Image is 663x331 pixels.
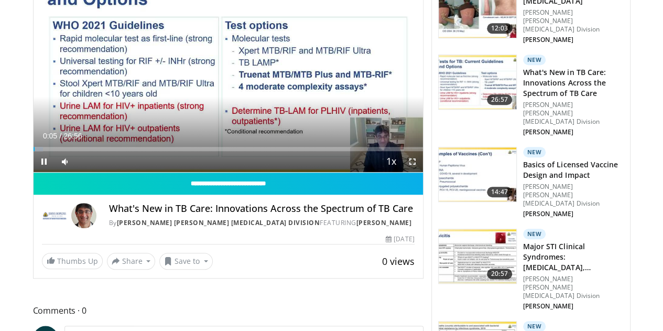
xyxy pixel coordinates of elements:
span: 0 views [382,255,415,268]
a: [PERSON_NAME] [356,218,412,227]
div: [DATE] [386,234,414,244]
button: Fullscreen [402,151,423,172]
button: Pause [34,151,55,172]
span: 0:05 [43,132,57,140]
a: 20:57 New Major STI Clinical Syndromes: [MEDICAL_DATA], [MEDICAL_DATA], [MEDICAL_DATA], PID… [PER... [438,229,624,313]
button: Playback Rate [381,151,402,172]
img: Avatar [71,203,96,228]
span: 12:03 [487,23,512,34]
div: Progress Bar [34,147,423,151]
h3: Basics of Licensed Vaccine Design and Impact [523,159,624,180]
p: [PERSON_NAME] [PERSON_NAME] [MEDICAL_DATA] Division [523,8,624,34]
p: New [523,229,546,239]
p: New [523,147,546,157]
p: [PERSON_NAME] [PERSON_NAME] [MEDICAL_DATA] Division [523,101,624,126]
div: By FEATURING [109,218,415,228]
button: Save to [159,253,213,270]
p: [PERSON_NAME] [523,302,624,311]
p: [PERSON_NAME] [PERSON_NAME] [MEDICAL_DATA] Division [523,183,624,208]
span: / [60,132,62,140]
p: [PERSON_NAME] [523,36,624,44]
img: Johns Hopkins Infectious Diseases Division [42,203,67,228]
a: 26:57 New What's New in TB Care: Innovations Across the Spectrum of TB Care [PERSON_NAME] [PERSON... [438,55,624,138]
span: Comments 0 [33,304,423,317]
p: [PERSON_NAME] [PERSON_NAME] [MEDICAL_DATA] Division [523,275,624,300]
button: Share [107,253,156,270]
a: [PERSON_NAME] [PERSON_NAME] [MEDICAL_DATA] Division [117,218,320,227]
h4: What's New in TB Care: Innovations Across the Spectrum of TB Care [109,203,415,215]
button: Mute [55,151,75,172]
a: 14:47 New Basics of Licensed Vaccine Design and Impact [PERSON_NAME] [PERSON_NAME] [MEDICAL_DATA]... [438,147,624,220]
span: 14:47 [487,187,512,197]
img: a64c7c07-d95b-43c8-a0dd-256604890878.150x105_q85_crop-smart_upscale.jpg [439,55,516,110]
img: def5b719-a905-4f96-8e66-3f3d9bd0ccd4.150x105_q85_crop-smart_upscale.jpg [439,147,516,202]
span: 26:56 [63,132,82,140]
img: a4a38ead-6104-4b6e-b1fa-8746e5719d84.150x105_q85_crop-smart_upscale.jpg [439,229,516,284]
h3: What's New in TB Care: Innovations Across the Spectrum of TB Care [523,67,624,99]
p: New [523,55,546,65]
p: [PERSON_NAME] [523,210,624,218]
p: [PERSON_NAME] [523,128,624,136]
h3: Major STI Clinical Syndromes: [MEDICAL_DATA], [MEDICAL_DATA], [MEDICAL_DATA], PID… [523,241,624,273]
span: 26:57 [487,94,512,105]
a: Thumbs Up [42,253,103,269]
span: 20:57 [487,269,512,279]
